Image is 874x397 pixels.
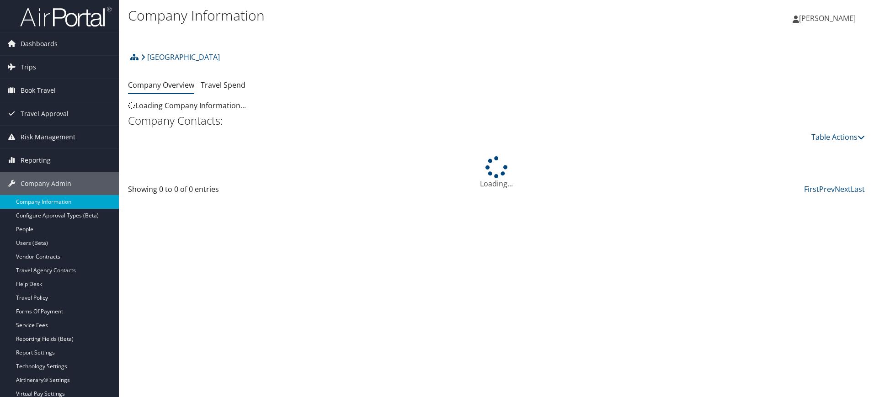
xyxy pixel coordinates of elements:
[819,184,835,194] a: Prev
[21,102,69,125] span: Travel Approval
[835,184,851,194] a: Next
[128,6,619,25] h1: Company Information
[128,80,194,90] a: Company Overview
[804,184,819,194] a: First
[128,101,246,111] span: Loading Company Information...
[201,80,245,90] a: Travel Spend
[21,172,71,195] span: Company Admin
[21,79,56,102] span: Book Travel
[851,184,865,194] a: Last
[128,184,302,199] div: Showing 0 to 0 of 0 entries
[21,126,75,148] span: Risk Management
[128,156,865,189] div: Loading...
[21,56,36,79] span: Trips
[20,6,112,27] img: airportal-logo.png
[128,113,865,128] h2: Company Contacts:
[21,149,51,172] span: Reporting
[799,13,856,23] span: [PERSON_NAME]
[793,5,865,32] a: [PERSON_NAME]
[21,32,58,55] span: Dashboards
[811,132,865,142] a: Table Actions
[141,48,220,66] a: [GEOGRAPHIC_DATA]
